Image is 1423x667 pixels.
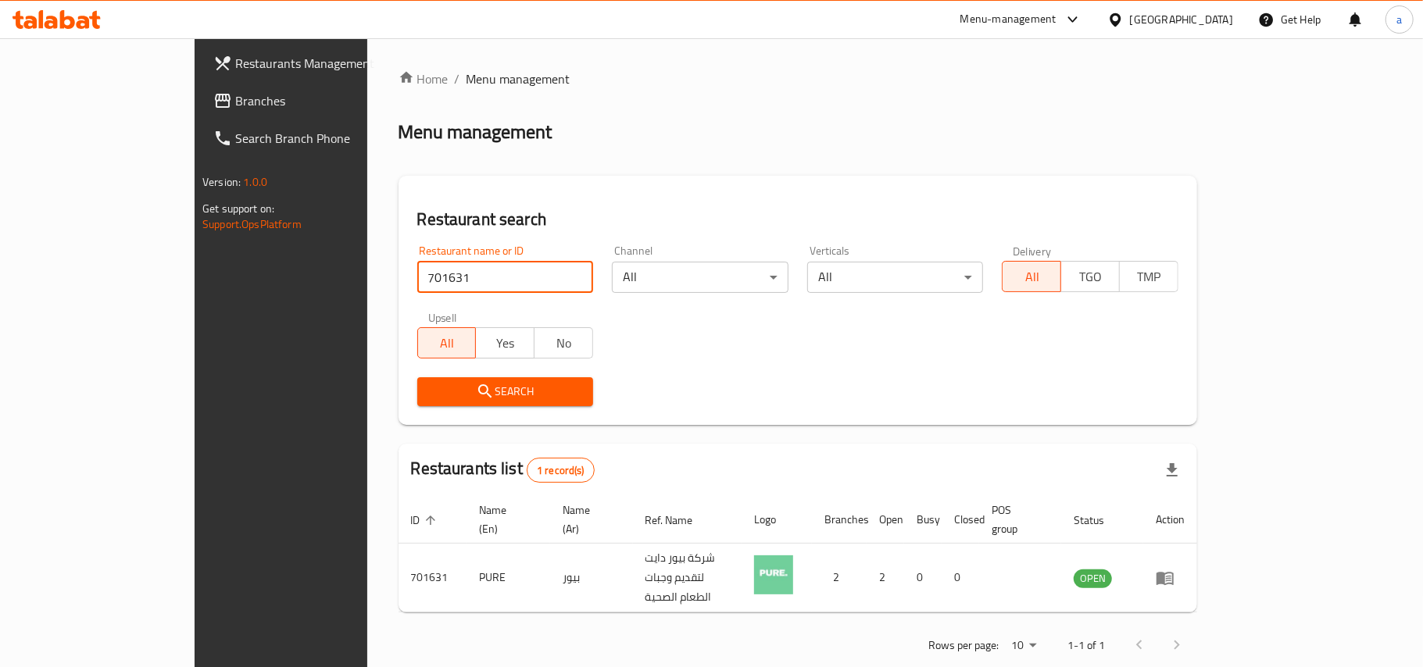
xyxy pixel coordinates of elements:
div: Menu [1156,569,1185,587]
span: All [1009,266,1055,288]
span: Name (Ar) [563,501,614,538]
td: 2 [812,544,867,612]
td: 2 [867,544,904,612]
span: TMP [1126,266,1172,288]
button: TGO [1060,261,1120,292]
span: Restaurants Management [235,54,420,73]
span: Ref. Name [645,511,713,530]
div: All [807,262,984,293]
th: Closed [942,496,979,544]
button: Search [417,377,594,406]
td: بيور [550,544,633,612]
span: POS group [992,501,1042,538]
th: Open [867,496,904,544]
h2: Menu management [399,119,552,144]
input: Search for restaurant name or ID.. [417,262,594,293]
label: Upsell [428,312,457,323]
button: Yes [475,327,535,358]
th: Action [1143,496,1197,544]
div: OPEN [1074,569,1112,588]
span: No [541,332,587,355]
h2: Restaurants list [411,457,595,483]
th: Logo [742,496,812,544]
span: TGO [1067,266,1114,288]
td: 701631 [399,544,467,612]
div: Rows per page: [1005,634,1042,658]
td: 0 [904,544,942,612]
div: Menu-management [960,10,1057,29]
div: [GEOGRAPHIC_DATA] [1130,11,1233,28]
p: Rows per page: [928,636,999,655]
img: PURE [754,555,793,594]
th: Branches [812,496,867,544]
a: Search Branch Phone [201,119,432,157]
td: PURE [467,544,550,612]
p: 1-1 of 1 [1067,636,1105,655]
span: ID [411,511,441,530]
div: Export file [1153,451,1191,489]
span: Status [1074,511,1124,530]
a: Restaurants Management [201,45,432,82]
span: OPEN [1074,569,1112,587]
span: Menu management [467,70,570,88]
a: Support.OpsPlatform [202,214,302,234]
div: Total records count [527,458,595,483]
li: / [455,70,460,88]
span: 1.0.0 [243,172,267,192]
h2: Restaurant search [417,208,1178,231]
label: Delivery [1013,245,1052,256]
nav: breadcrumb [399,70,1197,88]
table: enhanced table [399,496,1197,612]
a: Branches [201,82,432,119]
span: Version: [202,172,241,192]
span: Search Branch Phone [235,129,420,148]
span: All [424,332,470,355]
span: a [1396,11,1402,28]
span: 1 record(s) [527,463,594,478]
span: Get support on: [202,198,274,219]
div: All [612,262,788,293]
button: All [417,327,477,358]
span: Branches [235,91,420,110]
button: No [534,327,593,358]
th: Busy [904,496,942,544]
button: TMP [1119,261,1178,292]
button: All [1002,261,1061,292]
span: Search [430,382,581,401]
span: Yes [482,332,528,355]
span: Name (En) [480,501,531,538]
td: 0 [942,544,979,612]
td: شركة بيور دايت لتقديم وجبات الطعام الصحية [633,544,742,612]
